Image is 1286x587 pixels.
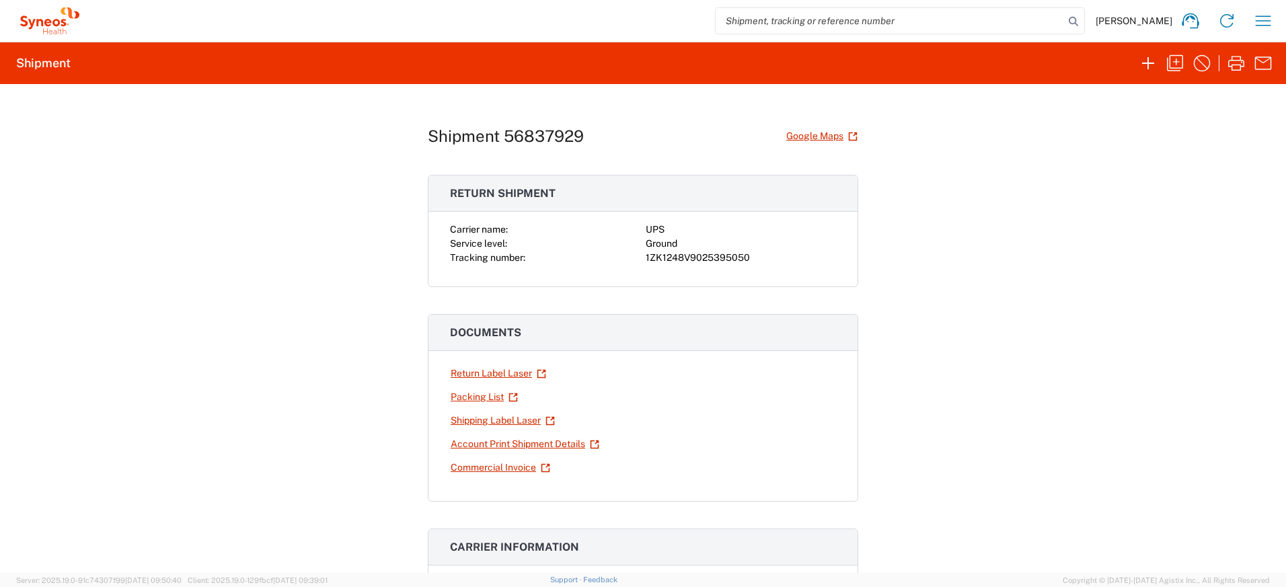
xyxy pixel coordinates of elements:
span: Carrier information [450,541,579,553]
span: Tracking number: [450,252,525,263]
div: 1ZK1248V9025395050 [646,251,836,265]
a: Account Print Shipment Details [450,432,600,456]
input: Shipment, tracking or reference number [716,8,1064,34]
span: Client: 2025.19.0-129fbcf [188,576,328,584]
span: Copyright © [DATE]-[DATE] Agistix Inc., All Rights Reserved [1063,574,1270,586]
a: Return Label Laser [450,362,547,385]
span: [DATE] 09:39:01 [273,576,328,584]
a: Google Maps [786,124,858,148]
div: UPS [646,223,836,237]
h2: Shipment [16,55,71,71]
span: Carrier name: [450,224,508,235]
span: Return shipment [450,187,556,200]
span: Service level: [450,238,507,249]
span: Documents [450,326,521,339]
span: [PERSON_NAME] [1096,15,1172,27]
a: Packing List [450,385,519,409]
div: Ground [646,237,836,251]
a: Feedback [583,576,617,584]
a: Support [550,576,584,584]
a: Shipping Label Laser [450,409,556,432]
a: Commercial Invoice [450,456,551,479]
h1: Shipment 56837929 [428,126,584,146]
span: Server: 2025.19.0-91c74307f99 [16,576,182,584]
span: [DATE] 09:50:40 [125,576,182,584]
